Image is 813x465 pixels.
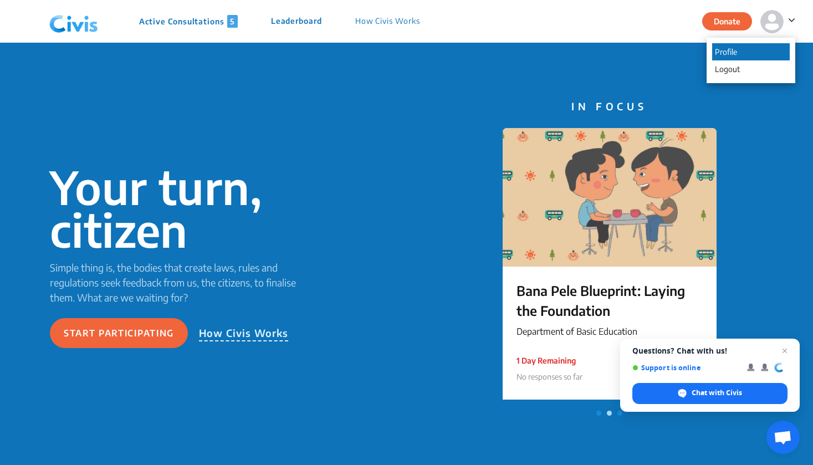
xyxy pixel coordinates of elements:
span: Chat with Civis [632,383,788,404]
img: navlogo.png [45,5,103,38]
span: No responses so far [517,372,582,381]
p: Department of Basic Education [517,325,703,338]
button: Donate [702,12,752,30]
p: Leaderboard [271,15,322,28]
p: How Civis Works [355,15,420,28]
p: IN FOCUS [503,99,717,114]
p: Your turn, citizen [50,166,299,251]
span: Questions? Chat with us! [632,346,788,355]
a: Donate [702,15,760,26]
p: 1 Day Remaining [517,355,582,366]
p: Active Consultations [139,15,238,28]
p: How Civis Works [199,325,289,341]
a: Bana Pele Blueprint: Laying the FoundationDepartment of Basic Education1 Day Remaining No respons... [503,128,717,405]
p: Simple thing is, the bodies that create laws, rules and regulations seek feedback from us, the ci... [50,260,299,305]
span: Chat with Civis [692,388,742,398]
p: Profile [712,43,790,60]
span: Support is online [632,364,739,372]
img: person-default.svg [760,10,784,33]
a: Open chat [766,421,800,454]
span: 5 [227,15,238,28]
p: Bana Pele Blueprint: Laying the Foundation [517,280,703,320]
p: Logout [712,60,790,78]
button: Start participating [50,318,188,348]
